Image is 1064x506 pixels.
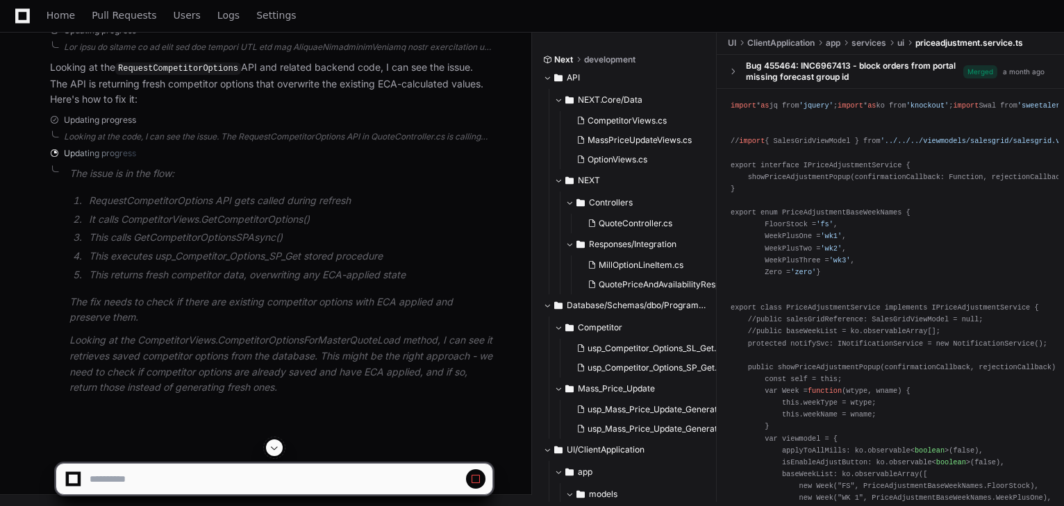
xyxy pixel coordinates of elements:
[728,37,736,49] span: UI
[174,11,201,19] span: Users
[906,101,949,110] span: 'knockout'
[599,218,672,229] span: QuoteController.cs
[576,194,585,211] svg: Directory
[588,423,885,435] span: usp_Mass_Price_Update_Generate_ByMassPriceProductGroupId_MillList.sql
[897,37,904,49] span: ui
[85,230,492,246] li: This calls GetCompetitorOptionsSPAsync()
[851,37,886,49] span: services
[69,294,492,326] p: The fix needs to check if there are existing competitor options with ECA applied and preserve them.
[582,255,731,275] button: MillOptionLineItem.cs
[567,300,706,311] span: Database/Schemas/dbo/Programmability/Stored Procedures
[85,212,492,228] li: It calls CompetitorViews.GetCompetitorOptions()
[92,11,156,19] span: Pull Requests
[790,268,816,276] span: 'zero'
[554,69,563,86] svg: Directory
[85,193,492,209] li: RequestCompetitorOptions API gets called during refresh
[588,135,692,146] span: MassPriceUpdateViews.cs
[571,419,720,439] button: usp_Mass_Price_Update_Generate_ByMassPriceProductGroupId_MillList.sql
[588,362,728,373] span: usp_Competitor_Options_SP_Get.sql
[826,37,840,49] span: app
[838,101,863,110] span: import
[584,54,635,65] span: development
[256,11,296,19] span: Settings
[115,62,241,75] code: RequestCompetitorOptions
[85,267,492,283] li: This returns fresh competitor data, overwriting any ECA-applied state
[599,279,750,290] span: QuotePriceAndAvailabilityResponse.cs
[571,130,709,150] button: MassPriceUpdateViews.cs
[571,400,720,419] button: usp_Mass_Price_Update_Generate_ByMassPriceGroupings.sql
[760,101,769,110] span: as
[571,111,709,130] button: CompetitorViews.cs
[582,275,731,294] button: QuotePriceAndAvailabilityResponse.cs
[567,72,580,83] span: API
[820,233,842,241] span: 'wk1'
[554,54,573,65] span: Next
[816,220,833,228] span: 'fs'
[576,236,585,253] svg: Directory
[589,197,633,208] span: Controllers
[578,175,600,186] span: NEXT
[64,115,136,126] span: Updating progress
[731,101,756,110] span: import
[582,214,720,233] button: QuoteController.cs
[47,11,75,19] span: Home
[565,92,574,108] svg: Directory
[739,137,765,146] span: import
[578,94,642,106] span: NEXT.Core/Data
[915,37,1023,49] span: priceadjustment.service.ts
[554,297,563,314] svg: Directory
[554,378,717,400] button: Mass_Price_Update
[588,154,647,165] span: OptionViews.cs
[554,169,717,192] button: NEXT
[746,60,963,83] div: Bug 455464: INC6967413 - block orders from portal missing forecast group id
[867,101,876,110] span: as
[543,294,706,317] button: Database/Schemas/dbo/Programmability/Stored Procedures
[963,65,997,78] span: Merged
[589,239,676,250] span: Responses/Integration
[571,339,720,358] button: usp_Competitor_Options_SL_Get.sql
[829,256,851,264] span: 'wk3'
[85,248,492,264] li: This executes usp_Competitor_Options_SP_Get stored procedure
[588,404,831,415] span: usp_Mass_Price_Update_Generate_ByMassPriceGroupings.sql
[69,166,492,182] p: The issue is in the flow:
[799,101,833,110] span: 'jquery'
[571,150,709,169] button: OptionViews.cs
[64,148,136,159] span: Updating progress
[1003,67,1045,77] div: a month ago
[565,380,574,397] svg: Directory
[565,192,729,214] button: Controllers
[578,383,655,394] span: Mass_Price_Update
[588,343,727,354] span: usp_Competitor_Options_SL_Get.sql
[565,319,574,336] svg: Directory
[747,37,815,49] span: ClientApplication
[554,89,717,111] button: NEXT.Core/Data
[599,260,683,271] span: MillOptionLineItem.cs
[820,244,842,253] span: 'wk2'
[50,60,492,108] p: Looking at the API and related backend code, I can see the issue. The API is returning fresh comp...
[565,233,729,255] button: Responses/Integration
[543,67,706,89] button: API
[808,387,842,395] span: function
[588,115,667,126] span: CompetitorViews.cs
[554,317,717,339] button: Competitor
[953,101,979,110] span: import
[565,172,574,189] svg: Directory
[64,42,492,53] div: Lor ipsu do sitame co ad elit sed doe tempori UTL etd mag AliquaeNimadminimVeniamq nostr exercita...
[571,358,720,378] button: usp_Competitor_Options_SP_Get.sql
[64,131,492,142] div: Looking at the code, I can see the issue. The RequestCompetitorOptions API in QuoteController.cs ...
[69,332,492,396] p: Looking at the CompetitorViews.CompetitorOptionsForMasterQuoteLoad method, I can see it retrieves...
[578,322,622,333] span: Competitor
[217,11,240,19] span: Logs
